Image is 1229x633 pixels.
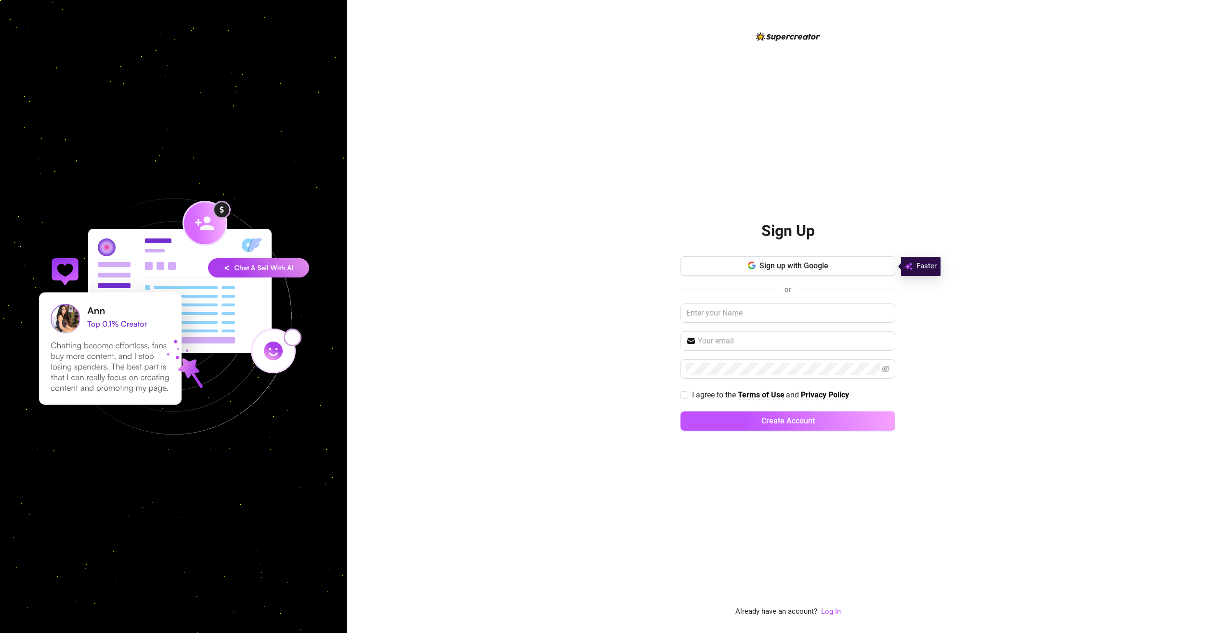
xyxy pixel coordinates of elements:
[756,32,820,41] img: logo-BBDzfeDw.svg
[680,411,895,431] button: Create Account
[735,606,817,618] span: Already have an account?
[698,335,889,347] input: Your email
[882,365,889,373] span: eye-invisible
[738,390,784,400] a: Terms of Use
[761,221,815,241] h2: Sign Up
[680,303,895,323] input: Enter your Name
[801,390,849,400] a: Privacy Policy
[759,261,828,270] span: Sign up with Google
[905,261,913,272] img: svg%3e
[7,150,340,483] img: signup-background-D0MIrEPF.svg
[821,607,841,616] a: Log In
[821,606,841,618] a: Log In
[680,256,895,276] button: Sign up with Google
[786,390,801,399] span: and
[692,390,738,399] span: I agree to the
[761,416,815,425] span: Create Account
[801,390,849,399] strong: Privacy Policy
[916,261,937,272] span: Faster
[738,390,784,399] strong: Terms of Use
[784,285,791,294] span: or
